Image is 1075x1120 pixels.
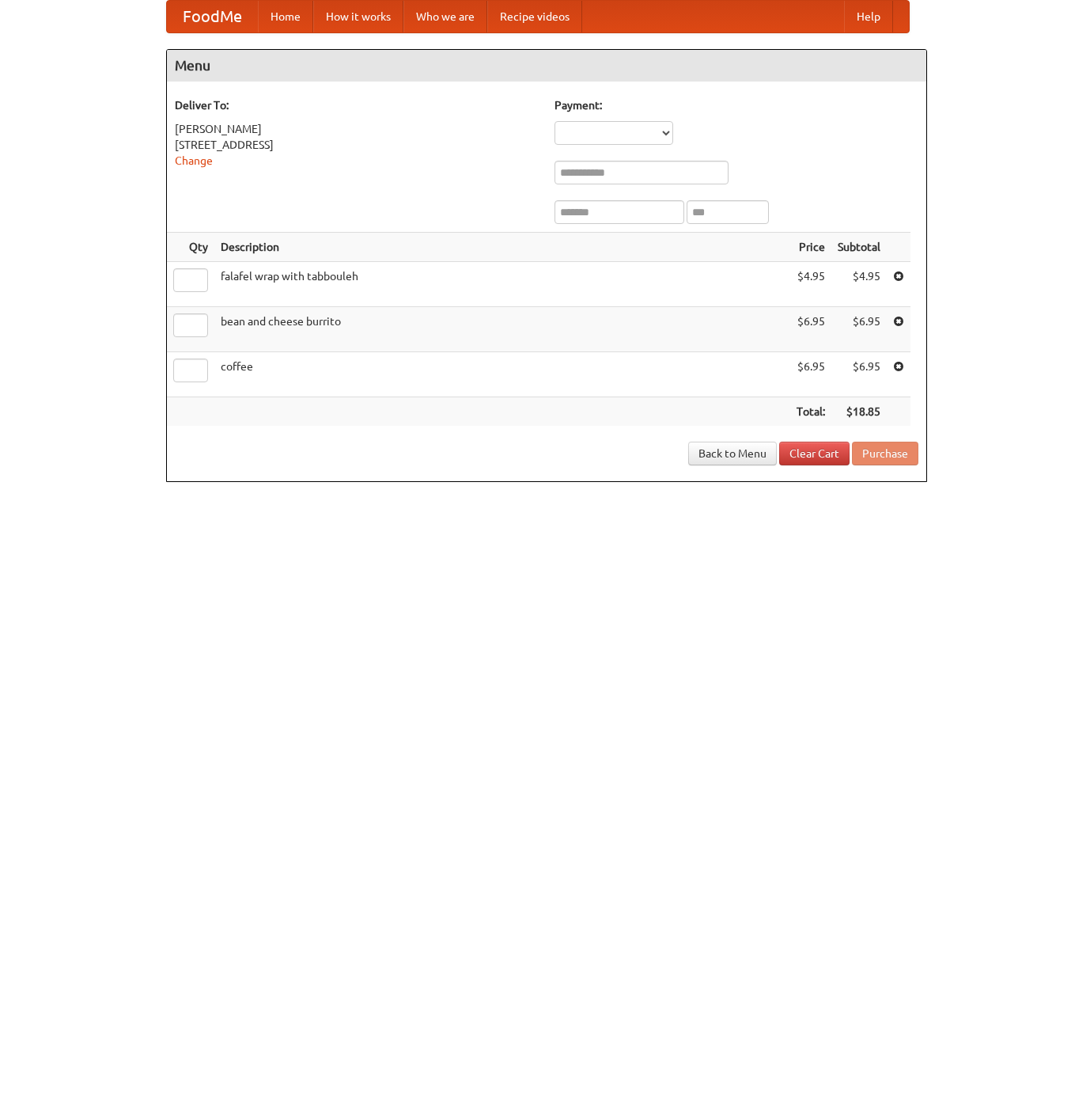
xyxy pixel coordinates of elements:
[790,397,831,427] th: Total:
[790,352,831,397] td: $6.95
[790,262,831,307] td: $4.95
[831,352,887,397] td: $6.95
[779,442,850,465] a: Clear Cart
[175,137,539,153] div: [STREET_ADDRESS]
[313,1,403,32] a: How it works
[214,233,790,262] th: Description
[831,397,887,427] th: $18.85
[844,1,893,32] a: Help
[688,442,777,465] a: Back to Menu
[852,442,918,465] button: Purchase
[790,307,831,352] td: $6.95
[214,352,790,397] td: coffee
[167,233,214,262] th: Qty
[555,97,918,113] h5: Payment:
[214,262,790,307] td: falafel wrap with tabbouleh
[214,307,790,352] td: bean and cheese burrito
[167,1,258,32] a: FoodMe
[831,307,887,352] td: $6.95
[403,1,487,32] a: Who we are
[831,233,887,262] th: Subtotal
[790,233,831,262] th: Price
[175,97,539,113] h5: Deliver To:
[831,262,887,307] td: $4.95
[175,121,539,137] div: [PERSON_NAME]
[258,1,313,32] a: Home
[167,50,926,82] h4: Menu
[175,154,213,167] a: Change
[487,1,582,32] a: Recipe videos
